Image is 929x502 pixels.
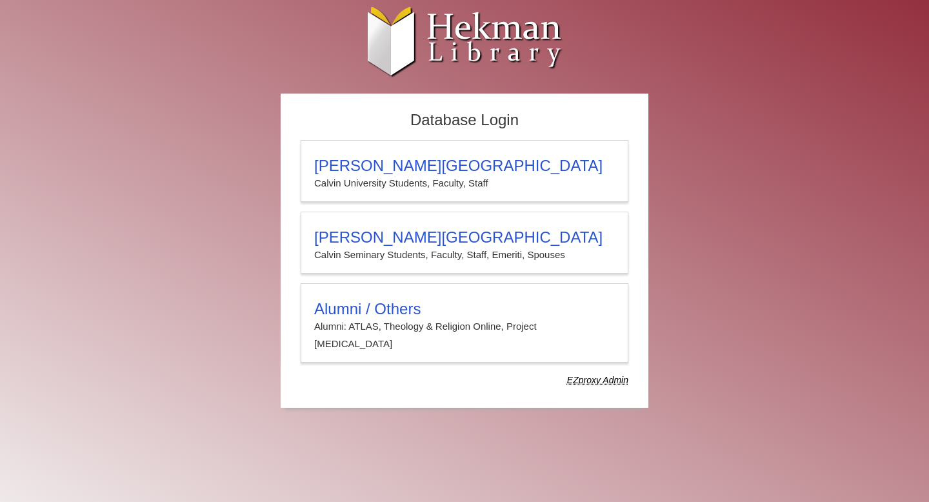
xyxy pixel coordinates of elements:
[314,246,615,263] p: Calvin Seminary Students, Faculty, Staff, Emeriti, Spouses
[314,300,615,318] h3: Alumni / Others
[314,300,615,352] summary: Alumni / OthersAlumni: ATLAS, Theology & Religion Online, Project [MEDICAL_DATA]
[314,318,615,352] p: Alumni: ATLAS, Theology & Religion Online, Project [MEDICAL_DATA]
[314,175,615,192] p: Calvin University Students, Faculty, Staff
[301,140,628,202] a: [PERSON_NAME][GEOGRAPHIC_DATA]Calvin University Students, Faculty, Staff
[567,375,628,385] dfn: Use Alumni login
[294,107,635,134] h2: Database Login
[314,228,615,246] h3: [PERSON_NAME][GEOGRAPHIC_DATA]
[301,212,628,274] a: [PERSON_NAME][GEOGRAPHIC_DATA]Calvin Seminary Students, Faculty, Staff, Emeriti, Spouses
[314,157,615,175] h3: [PERSON_NAME][GEOGRAPHIC_DATA]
